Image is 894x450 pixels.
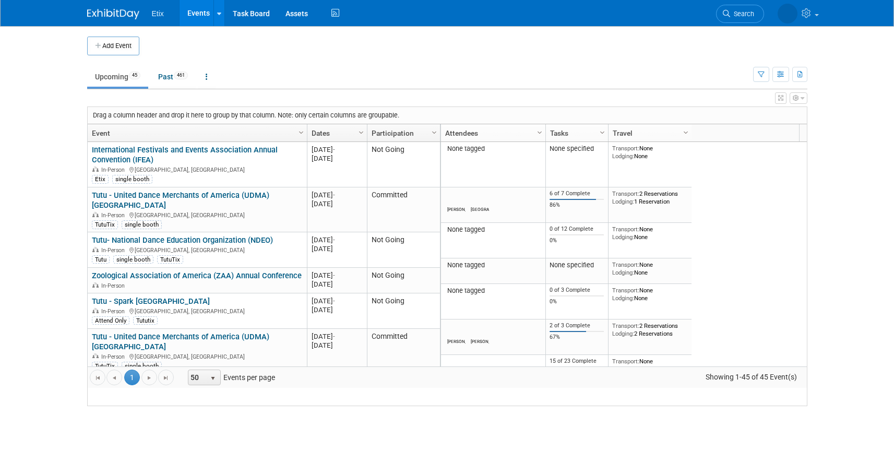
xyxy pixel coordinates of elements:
[92,352,302,361] div: [GEOGRAPHIC_DATA], [GEOGRAPHIC_DATA]
[445,261,541,269] div: None tagged
[112,175,152,183] div: single booth
[133,316,158,325] div: Tututix
[152,9,164,18] span: Etix
[682,128,690,137] span: Column Settings
[92,332,269,351] a: Tutu - United Dance Merchants of America (UDMA) [GEOGRAPHIC_DATA]
[92,235,273,245] a: Tutu- National Dance Education Organization (NDEO)
[141,370,157,385] a: Go to the next page
[92,167,99,172] img: In-Person Event
[295,124,307,140] a: Column Settings
[612,233,634,241] span: Lodging:
[333,146,335,153] span: -
[150,67,196,87] a: Past461
[333,333,335,340] span: -
[92,306,302,315] div: [GEOGRAPHIC_DATA], [GEOGRAPHIC_DATA]
[612,198,634,205] span: Lodging:
[497,360,510,373] img: Michael Reklis
[474,193,486,205] img: Sydney Lyman
[598,128,606,137] span: Column Settings
[92,316,129,325] div: Attend Only
[372,124,433,142] a: Participation
[92,191,269,210] a: Tutu - United Dance Merchants of America (UDMA) [GEOGRAPHIC_DATA]
[92,255,110,264] div: Tutu
[612,145,639,152] span: Transport:
[730,10,754,18] span: Search
[612,226,639,233] span: Transport:
[367,268,440,293] td: Not Going
[534,124,545,140] a: Column Settings
[447,205,466,212] div: Lakisha Cooper
[101,282,128,289] span: In-Person
[297,128,305,137] span: Column Settings
[445,226,541,234] div: None tagged
[101,212,128,219] span: In-Person
[101,308,128,315] span: In-Person
[87,67,148,87] a: Upcoming45
[612,287,639,294] span: Transport:
[101,353,128,360] span: In-Person
[92,282,99,288] img: In-Person Event
[680,124,692,140] a: Column Settings
[550,322,604,329] div: 2 of 3 Complete
[106,370,122,385] a: Go to the previous page
[92,220,118,229] div: TutuTix
[612,261,639,268] span: Transport:
[778,4,797,23] img: Wendy Beasley
[92,145,278,164] a: International Festivals and Events Association Annual Convention (IFEA)
[92,175,109,183] div: Etix
[101,167,128,173] span: In-Person
[367,232,440,268] td: Not Going
[550,202,604,209] div: 86%
[312,235,362,244] div: [DATE]
[333,191,335,199] span: -
[113,255,153,264] div: single booth
[612,269,634,276] span: Lodging:
[174,370,285,385] span: Events per page
[450,193,463,205] img: Lakisha Cooper
[312,145,362,154] div: [DATE]
[312,332,362,341] div: [DATE]
[92,308,99,313] img: In-Person Event
[612,358,639,365] span: Transport:
[367,329,440,374] td: Committed
[355,124,367,140] a: Column Settings
[122,220,162,229] div: single booth
[612,226,687,241] div: None None
[445,124,539,142] a: Attendees
[312,341,362,350] div: [DATE]
[92,124,300,142] a: Event
[450,360,463,373] img: Maddie Warren (Snider)
[447,337,466,344] div: Brandi Vickers
[312,191,362,199] div: [DATE]
[550,287,604,294] div: 0 of 3 Complete
[312,280,362,289] div: [DATE]
[550,237,604,244] div: 0%
[612,322,639,329] span: Transport:
[612,294,634,302] span: Lodging:
[124,370,140,385] span: 1
[90,370,105,385] a: Go to the first page
[613,124,685,142] a: Travel
[696,370,806,384] span: Showing 1-45 of 45 Event(s)
[612,261,687,276] div: None None
[92,353,99,359] img: In-Person Event
[474,360,486,373] img: Courtney Barwick
[110,374,118,382] span: Go to the previous page
[101,247,128,254] span: In-Person
[471,337,489,344] div: Lakisha Cooper
[122,362,162,370] div: single booth
[450,325,463,337] img: Brandi Vickers
[312,271,362,280] div: [DATE]
[357,128,365,137] span: Column Settings
[550,145,604,153] div: None specified
[188,370,206,385] span: 50
[612,330,634,337] span: Lodging:
[87,9,139,19] img: ExhibitDay
[312,305,362,314] div: [DATE]
[430,128,438,137] span: Column Settings
[367,142,440,187] td: Not Going
[550,226,604,233] div: 0 of 12 Complete
[92,245,302,254] div: [GEOGRAPHIC_DATA], [GEOGRAPHIC_DATA]
[612,145,687,160] div: None None
[158,370,174,385] a: Go to the last page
